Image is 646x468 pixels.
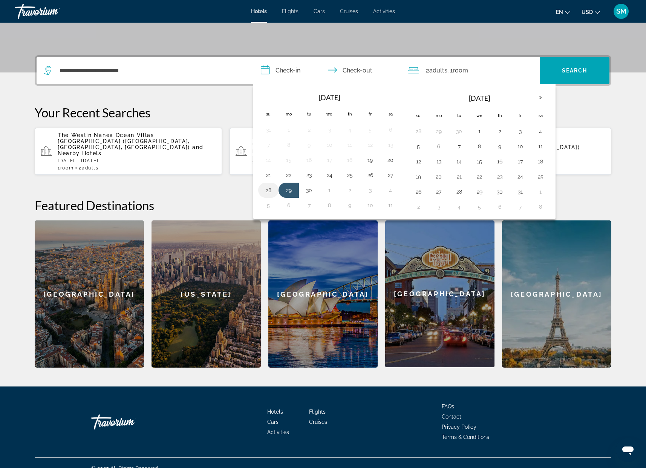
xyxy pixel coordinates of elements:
[534,171,546,182] button: Day 25
[282,8,299,14] a: Flights
[364,140,376,150] button: Day 12
[262,200,274,211] button: Day 5
[283,185,295,196] button: Day 29
[373,8,395,14] span: Activities
[473,202,485,212] button: Day 5
[514,141,526,152] button: Day 10
[453,186,465,197] button: Day 28
[344,185,356,196] button: Day 2
[514,186,526,197] button: Day 31
[267,409,283,415] span: Hotels
[433,141,445,152] button: Day 6
[364,200,376,211] button: Day 10
[35,220,144,368] a: [GEOGRAPHIC_DATA]
[442,414,461,420] a: Contact
[262,125,274,135] button: Day 31
[400,57,540,84] button: Travelers: 2 adults, 0 children
[283,155,295,165] button: Day 15
[442,434,489,440] a: Terms & Conditions
[262,155,274,165] button: Day 14
[303,200,315,211] button: Day 7
[473,141,485,152] button: Day 8
[494,202,506,212] button: Day 6
[514,202,526,212] button: Day 7
[262,170,274,180] button: Day 21
[364,155,376,165] button: Day 19
[344,200,356,211] button: Day 9
[429,89,530,107] th: [DATE]
[494,126,506,137] button: Day 2
[344,170,356,180] button: Day 25
[473,156,485,167] button: Day 15
[433,202,445,212] button: Day 3
[152,220,261,368] a: [US_STATE]
[314,8,325,14] span: Cars
[530,89,551,106] button: Next month
[283,170,295,180] button: Day 22
[58,132,190,150] span: The Westin Nanea Ocean Villas [GEOGRAPHIC_DATA] ([GEOGRAPHIC_DATA], [GEOGRAPHIC_DATA], [GEOGRAPHI...
[323,125,335,135] button: Day 3
[60,165,74,171] span: Room
[309,419,327,425] span: Cruises
[303,140,315,150] button: Day 9
[473,186,485,197] button: Day 29
[384,185,396,196] button: Day 4
[442,424,476,430] a: Privacy Policy
[267,429,289,435] a: Activities
[494,186,506,197] button: Day 30
[502,220,611,368] a: [GEOGRAPHIC_DATA]
[230,128,417,175] button: Hotels in [GEOGRAPHIC_DATA], [GEOGRAPHIC_DATA] ([GEOGRAPHIC_DATA])[DATE] - [DATE]1Room2Adults
[35,198,611,213] h2: Featured Destinations
[473,171,485,182] button: Day 22
[309,409,326,415] span: Flights
[344,155,356,165] button: Day 18
[453,126,465,137] button: Day 30
[35,128,222,175] button: The Westin Nanea Ocean Villas [GEOGRAPHIC_DATA] ([GEOGRAPHIC_DATA], [GEOGRAPHIC_DATA], [GEOGRAPHI...
[616,438,640,462] iframe: Button to launch messaging window
[447,65,468,76] span: , 1
[82,165,98,171] span: Adults
[494,171,506,182] button: Day 23
[58,158,216,163] p: [DATE] - [DATE]
[384,140,396,150] button: Day 13
[384,155,396,165] button: Day 20
[562,68,588,74] span: Search
[384,200,396,211] button: Day 11
[582,6,600,17] button: Change currency
[364,185,376,196] button: Day 3
[412,202,424,212] button: Day 2
[323,140,335,150] button: Day 10
[453,202,465,212] button: Day 4
[473,126,485,137] button: Day 1
[453,171,465,182] button: Day 21
[344,140,356,150] button: Day 11
[514,126,526,137] button: Day 3
[268,220,378,368] a: [GEOGRAPHIC_DATA]
[412,171,424,182] button: Day 19
[253,159,268,165] span: 1
[283,125,295,135] button: Day 1
[412,141,424,152] button: Day 5
[426,65,447,76] span: 2
[453,141,465,152] button: Day 7
[494,156,506,167] button: Day 16
[453,67,468,74] span: Room
[303,185,315,196] button: Day 30
[303,125,315,135] button: Day 2
[616,8,626,15] span: SM
[253,138,280,144] span: Hotels in
[340,8,358,14] a: Cruises
[364,170,376,180] button: Day 26
[344,125,356,135] button: Day 4
[540,57,609,84] button: Search
[251,8,267,14] a: Hotels
[442,403,454,409] a: FAQs
[283,140,295,150] button: Day 8
[534,186,546,197] button: Day 1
